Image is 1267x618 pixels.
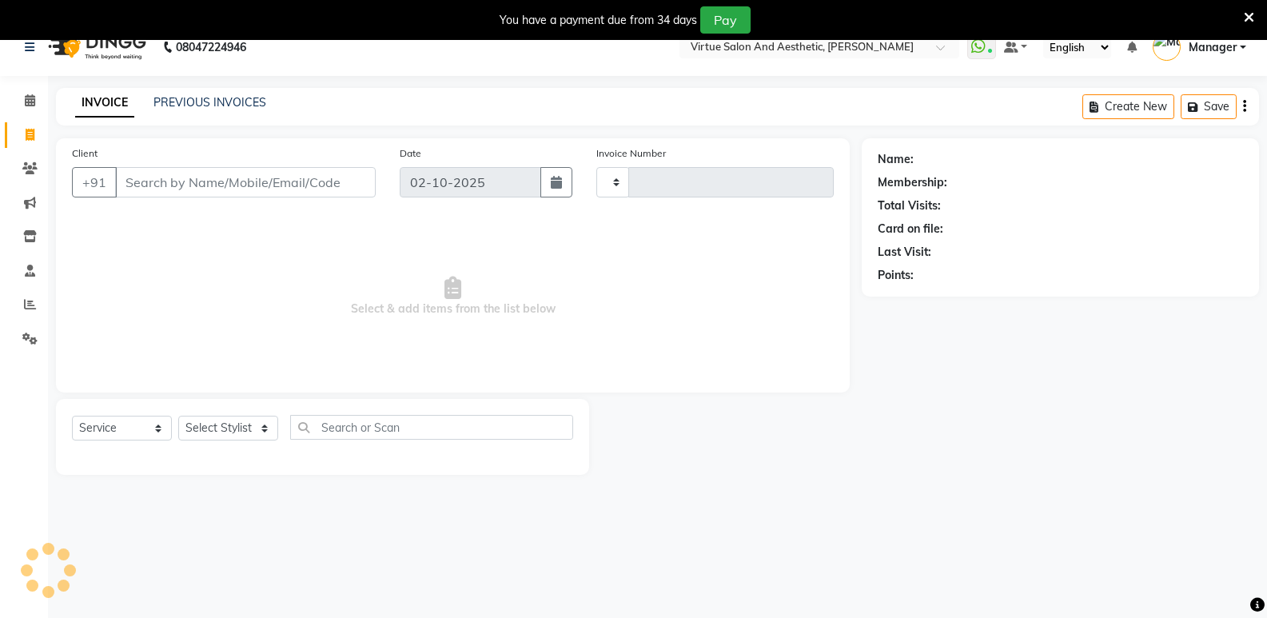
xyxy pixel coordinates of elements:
button: Save [1181,94,1237,119]
label: Client [72,146,98,161]
label: Date [400,146,421,161]
img: logo [41,25,150,70]
button: Pay [700,6,751,34]
div: Card on file: [878,221,943,237]
a: INVOICE [75,89,134,118]
input: Search or Scan [290,415,573,440]
b: 08047224946 [176,25,246,70]
div: Name: [878,151,914,168]
span: Manager [1189,39,1237,56]
label: Invoice Number [596,146,666,161]
a: PREVIOUS INVOICES [153,95,266,110]
button: +91 [72,167,117,197]
span: Select & add items from the list below [72,217,834,377]
div: Last Visit: [878,244,931,261]
div: You have a payment due from 34 days [500,12,697,29]
input: Search by Name/Mobile/Email/Code [115,167,376,197]
img: Manager [1153,33,1181,61]
button: Create New [1082,94,1174,119]
div: Membership: [878,174,947,191]
div: Points: [878,267,914,284]
div: Total Visits: [878,197,941,214]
